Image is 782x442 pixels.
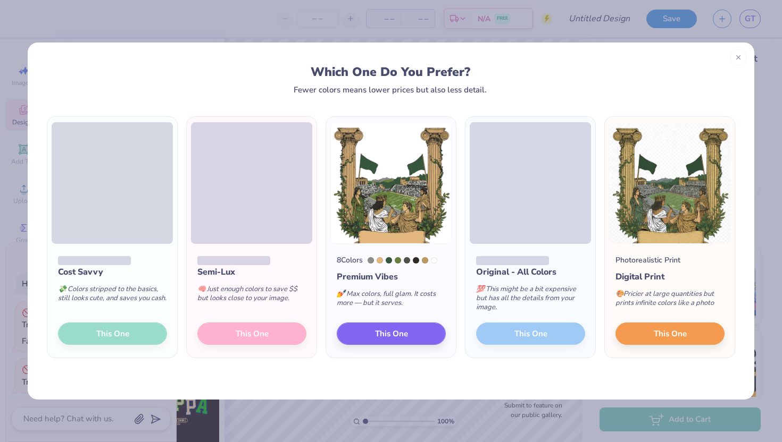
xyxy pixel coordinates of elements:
div: Premium Vibes [337,270,446,283]
span: This One [654,328,687,340]
span: 🎨 [615,289,624,299]
div: White [431,257,437,263]
div: Colors stripped to the basics, still looks cute, and saves you cash. [58,278,167,313]
div: Just enough colors to save $$ but looks close to your image. [197,278,306,313]
div: Semi-Lux [197,266,306,278]
div: This might be a bit expensive but has all the details from your image. [476,278,585,322]
div: Digital Print [615,270,725,283]
span: 💸 [58,284,66,294]
span: 💅 [337,289,345,299]
div: Black C [413,257,419,263]
div: 8 Colors [337,254,363,266]
div: Pricier at large quantities but prints infinite colors like a photo [615,283,725,318]
img: Photorealistic preview [609,122,730,244]
img: 8 color option [330,122,452,244]
div: 7735 C [386,257,392,263]
span: This One [375,328,408,340]
div: Which One Do You Prefer? [57,65,725,79]
div: 418 C [404,257,410,263]
span: 💯 [476,284,485,294]
div: 7539 C [368,257,374,263]
div: 7508 C [377,257,383,263]
div: Original - All Colors [476,266,585,278]
div: Max colors, full glam. It costs more — but it serves. [337,283,446,318]
span: 🧠 [197,284,206,294]
div: Cost Savvy [58,266,167,278]
div: Fewer colors means lower prices but also less detail. [294,86,487,94]
button: This One [615,322,725,345]
button: This One [337,322,446,345]
div: Photorealistic Print [615,254,680,266]
div: 575 C [395,257,401,263]
div: 7562 C [422,257,428,263]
